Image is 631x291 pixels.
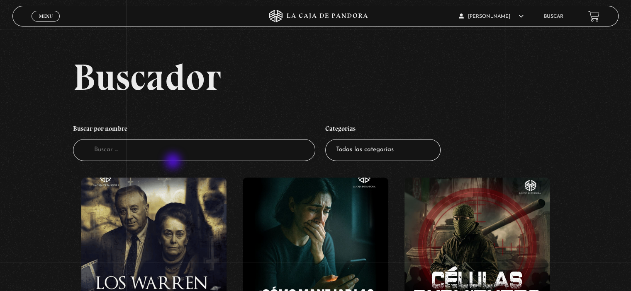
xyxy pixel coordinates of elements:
span: Menu [39,14,53,19]
span: Cerrar [36,21,56,26]
h2: Buscador [73,58,618,96]
span: [PERSON_NAME] [459,14,524,19]
a: Buscar [544,14,563,19]
h4: Buscar por nombre [73,120,315,139]
h4: Categorías [325,120,441,139]
a: View your shopping cart [588,11,599,22]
